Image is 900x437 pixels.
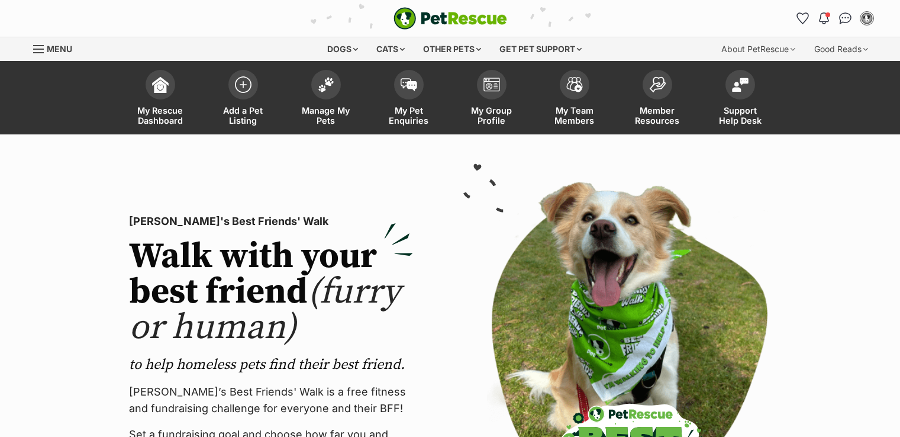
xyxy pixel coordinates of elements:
a: Manage My Pets [285,64,367,134]
a: My Pet Enquiries [367,64,450,134]
h2: Walk with your best friend [129,239,413,346]
span: Menu [47,44,72,54]
img: add-pet-listing-icon-0afa8454b4691262ce3f59096e99ab1cd57d4a30225e0717b998d2c9b9846f56.svg [235,76,251,93]
span: My Team Members [548,105,601,126]
ul: Account quick links [793,9,876,28]
div: Dogs [319,37,366,61]
a: PetRescue [393,7,507,30]
span: Manage My Pets [299,105,353,126]
a: Favourites [793,9,812,28]
img: Lynne Thurston profile pic [861,12,873,24]
img: notifications-46538b983faf8c2785f20acdc204bb7945ddae34d4c08c2a6579f10ce5e182be.svg [819,12,828,24]
img: dashboard-icon-eb2f2d2d3e046f16d808141f083e7271f6b2e854fb5c12c21221c1fb7104beca.svg [152,76,169,93]
span: My Rescue Dashboard [134,105,187,126]
span: Support Help Desk [714,105,767,126]
img: logo-e224e6f780fb5917bec1dbf3a21bbac754714ae5b6737aabdf751b685950b380.svg [393,7,507,30]
span: Member Resources [631,105,684,126]
div: Good Reads [806,37,876,61]
span: (furry or human) [129,270,401,350]
img: help-desk-icon-fdf02630f3aa405de69fd3d07c3f3aa587a6932b1a1747fa1d2bba05be0121f9.svg [732,78,749,92]
img: member-resources-icon-8e73f808a243e03378d46382f2149f9095a855e16c252ad45f914b54edf8863c.svg [649,76,666,92]
a: Menu [33,37,80,59]
img: chat-41dd97257d64d25036548639549fe6c8038ab92f7586957e7f3b1b290dea8141.svg [839,12,851,24]
div: Other pets [415,37,489,61]
a: Add a Pet Listing [202,64,285,134]
div: About PetRescue [713,37,804,61]
p: to help homeless pets find their best friend. [129,355,413,374]
a: Conversations [836,9,855,28]
img: group-profile-icon-3fa3cf56718a62981997c0bc7e787c4b2cf8bcc04b72c1350f741eb67cf2f40e.svg [483,78,500,92]
button: My account [857,9,876,28]
p: [PERSON_NAME]’s Best Friends' Walk is a free fitness and fundraising challenge for everyone and t... [129,384,413,417]
img: manage-my-pets-icon-02211641906a0b7f246fdf0571729dbe1e7629f14944591b6c1af311fb30b64b.svg [318,77,334,92]
a: My Rescue Dashboard [119,64,202,134]
span: Add a Pet Listing [217,105,270,126]
button: Notifications [815,9,834,28]
a: Support Help Desk [699,64,782,134]
span: My Pet Enquiries [382,105,436,126]
div: Cats [368,37,413,61]
span: My Group Profile [465,105,518,126]
p: [PERSON_NAME]'s Best Friends' Walk [129,213,413,230]
a: Member Resources [616,64,699,134]
img: pet-enquiries-icon-7e3ad2cf08bfb03b45e93fb7055b45f3efa6380592205ae92323e6603595dc1f.svg [401,78,417,91]
a: My Team Members [533,64,616,134]
div: Get pet support [491,37,590,61]
img: team-members-icon-5396bd8760b3fe7c0b43da4ab00e1e3bb1a5d9ba89233759b79545d2d3fc5d0d.svg [566,77,583,92]
a: My Group Profile [450,64,533,134]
